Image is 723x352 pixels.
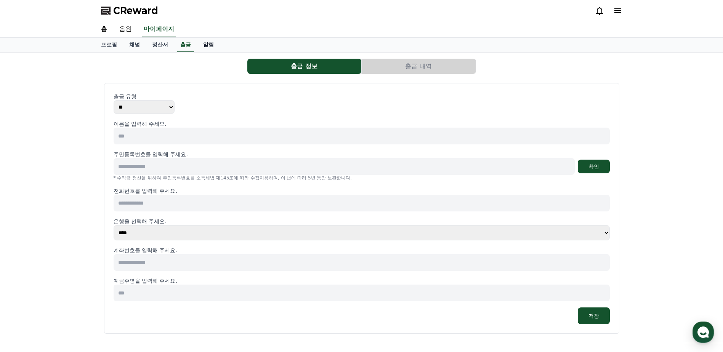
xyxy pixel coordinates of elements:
a: 채널 [123,38,146,52]
p: 계좌번호를 입력해 주세요. [114,246,610,254]
button: 저장 [578,307,610,324]
a: 홈 [95,21,113,37]
a: 출금 [177,38,194,52]
p: 은행을 선택해 주세요. [114,218,610,225]
a: 마이페이지 [142,21,176,37]
a: 대화 [50,242,98,261]
p: 출금 유형 [114,93,610,100]
a: 홈 [2,242,50,261]
span: 설정 [118,253,127,259]
p: 전화번호를 입력해 주세요. [114,187,610,195]
p: 예금주명을 입력해 주세요. [114,277,610,285]
a: CReward [101,5,158,17]
p: * 수익금 정산을 위하여 주민등록번호를 소득세법 제145조에 따라 수집이용하며, 이 법에 따라 5년 동안 보관합니다. [114,175,610,181]
p: 주민등록번호를 입력해 주세요. [114,150,188,158]
p: 이름을 입력해 주세요. [114,120,610,128]
a: 음원 [113,21,138,37]
span: 홈 [24,253,29,259]
a: 출금 정보 [247,59,362,74]
span: 대화 [70,253,79,259]
button: 출금 내역 [362,59,476,74]
a: 정산서 [146,38,174,52]
a: 설정 [98,242,146,261]
a: 알림 [197,38,220,52]
a: 프로필 [95,38,123,52]
button: 출금 정보 [247,59,361,74]
span: CReward [113,5,158,17]
button: 확인 [578,160,610,173]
